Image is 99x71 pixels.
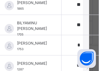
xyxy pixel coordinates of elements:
[17,20,47,31] span: BILYAMINU [PERSON_NAME]
[77,49,96,68] button: Open asap
[5,24,14,33] img: default.svg
[5,62,14,71] img: default.svg
[17,61,47,66] span: [PERSON_NAME]
[5,41,14,51] img: default.svg
[5,1,14,10] img: default.svg
[17,47,24,51] span: 1753
[17,40,47,46] span: [PERSON_NAME]
[17,7,24,10] span: 1865
[17,68,24,71] span: 1287
[17,33,24,36] span: 1705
